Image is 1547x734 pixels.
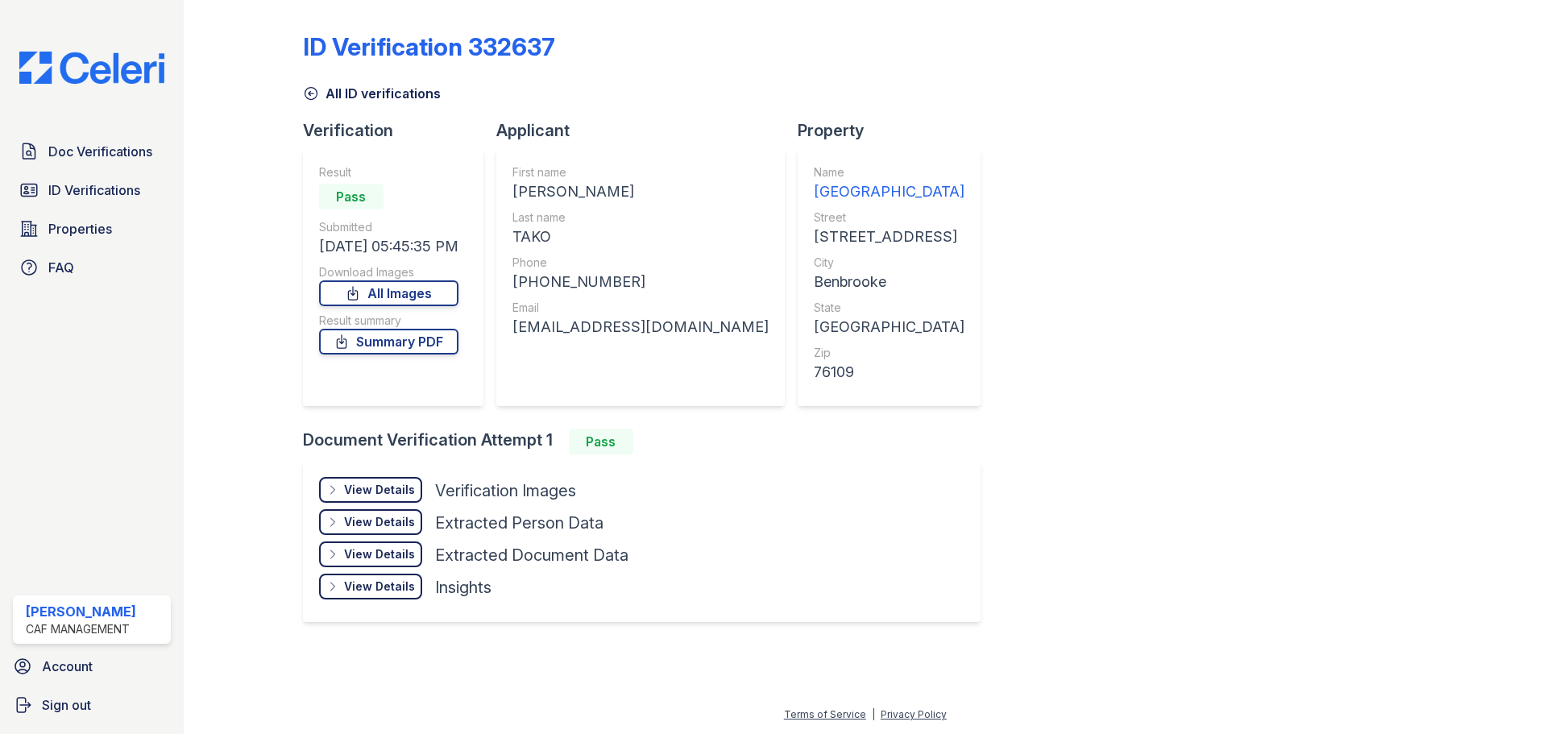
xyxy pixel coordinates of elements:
div: [GEOGRAPHIC_DATA] [814,180,964,203]
img: CE_Logo_Blue-a8612792a0a2168367f1c8372b55b34899dd931a85d93a1a3d3e32e68fde9ad4.png [6,52,177,84]
div: 76109 [814,361,964,384]
div: Benbrooke [814,271,964,293]
div: Insights [435,576,491,599]
div: [PERSON_NAME] [26,602,136,621]
span: Properties [48,219,112,238]
div: Pass [319,184,384,209]
div: CAF Management [26,621,136,637]
div: Last name [512,209,769,226]
div: Submitted [319,219,458,235]
a: Name [GEOGRAPHIC_DATA] [814,164,964,203]
div: City [814,255,964,271]
div: [EMAIL_ADDRESS][DOMAIN_NAME] [512,316,769,338]
div: First name [512,164,769,180]
a: Privacy Policy [881,708,947,720]
div: | [872,708,875,720]
a: Account [6,650,177,682]
div: [DATE] 05:45:35 PM [319,235,458,258]
div: Street [814,209,964,226]
div: Applicant [496,119,798,142]
div: Result [319,164,458,180]
a: FAQ [13,251,171,284]
div: Zip [814,345,964,361]
div: View Details [344,546,415,562]
div: State [814,300,964,316]
div: Name [814,164,964,180]
span: FAQ [48,258,74,277]
a: Doc Verifications [13,135,171,168]
a: All Images [319,280,458,306]
div: View Details [344,514,415,530]
div: Phone [512,255,769,271]
div: [PERSON_NAME] [512,180,769,203]
div: Extracted Person Data [435,512,603,534]
div: ID Verification 332637 [303,32,555,61]
a: Sign out [6,689,177,721]
a: All ID verifications [303,84,441,103]
div: Extracted Document Data [435,544,628,566]
span: Doc Verifications [48,142,152,161]
div: [STREET_ADDRESS] [814,226,964,248]
div: Property [798,119,993,142]
a: ID Verifications [13,174,171,206]
div: Download Images [319,264,458,280]
div: TAKO [512,226,769,248]
div: View Details [344,482,415,498]
div: Verification [303,119,496,142]
div: [GEOGRAPHIC_DATA] [814,316,964,338]
div: Verification Images [435,479,576,502]
div: Pass [569,429,633,454]
a: Terms of Service [784,708,866,720]
div: Document Verification Attempt 1 [303,429,993,454]
span: ID Verifications [48,180,140,200]
div: Result summary [319,313,458,329]
a: Properties [13,213,171,245]
a: Summary PDF [319,329,458,355]
div: Email [512,300,769,316]
span: Account [42,657,93,676]
div: View Details [344,578,415,595]
div: [PHONE_NUMBER] [512,271,769,293]
span: Sign out [42,695,91,715]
